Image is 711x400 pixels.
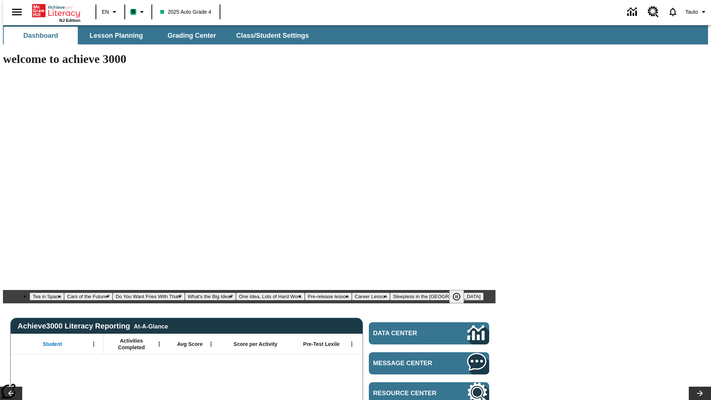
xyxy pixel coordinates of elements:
[663,2,682,21] a: Notifications
[167,31,216,40] span: Grading Center
[160,8,211,16] span: 2025 Auto Grade 4
[4,27,78,44] button: Dashboard
[689,387,711,400] button: Lesson carousel, Next
[134,322,168,330] div: At-A-Glance
[107,337,156,351] span: Activities Completed
[682,5,711,19] button: Profile/Settings
[346,339,357,350] button: Open Menu
[449,290,471,303] div: Pause
[230,27,315,44] button: Class/Student Settings
[236,31,309,40] span: Class/Student Settings
[623,2,643,22] a: Data Center
[32,3,80,18] a: Home
[449,290,464,303] button: Pause
[185,293,236,300] button: Slide 4 What's the Big Idea?
[3,27,316,44] div: SubNavbar
[88,339,99,350] button: Open Menu
[6,1,28,23] button: Open side menu
[79,27,153,44] button: Lesson Planning
[643,2,663,22] a: Resource Center, Will open in new tab
[64,293,113,300] button: Slide 2 Cars of the Future?
[30,293,64,300] button: Slide 1 Tea in Space
[685,8,698,16] span: Tauto
[206,339,217,350] button: Open Menu
[131,7,135,16] span: B
[3,25,708,44] div: SubNavbar
[90,31,143,40] span: Lesson Planning
[127,5,149,19] button: Boost Class color is mint green. Change class color
[102,8,109,16] span: EN
[59,18,80,23] span: NJ Edition
[154,339,165,350] button: Open Menu
[373,390,445,397] span: Resource Center
[32,3,80,23] div: Home
[373,360,445,367] span: Message Center
[23,31,58,40] span: Dashboard
[177,341,203,347] span: Avg Score
[369,322,489,344] a: Data Center
[305,293,352,300] button: Slide 6 Pre-release lesson
[390,293,484,300] button: Slide 8 Sleepless in the Animal Kingdom
[18,322,168,330] span: Achieve3000 Literacy Reporting
[352,293,390,300] button: Slide 7 Career Lesson
[155,27,229,44] button: Grading Center
[99,5,122,19] button: Language: EN, Select a language
[3,52,495,66] h1: welcome to achieve 3000
[43,341,62,347] span: Student
[369,352,489,374] a: Message Center
[236,293,304,300] button: Slide 5 One Idea, Lots of Hard Work
[113,293,185,300] button: Slide 3 Do You Want Fries With That?
[373,330,443,337] span: Data Center
[234,341,278,347] span: Score per Activity
[303,341,340,347] span: Pre-Test Lexile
